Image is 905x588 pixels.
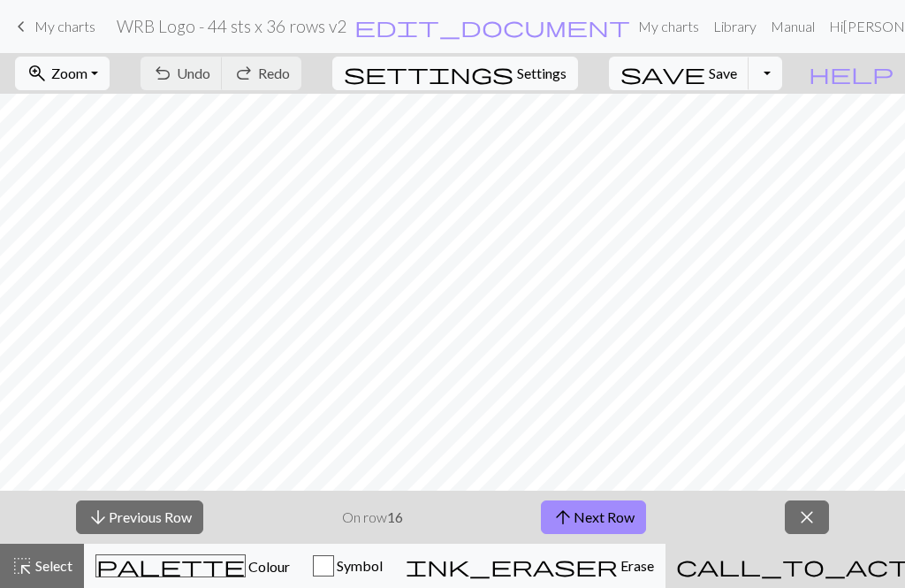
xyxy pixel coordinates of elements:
button: SettingsSettings [332,57,578,90]
span: Colour [246,558,290,575]
span: Erase [618,557,654,574]
span: edit_document [354,14,630,39]
button: Save [609,57,749,90]
span: palette [96,554,245,578]
span: keyboard_arrow_left [11,14,32,39]
a: My charts [11,11,95,42]
span: ink_eraser [406,554,618,578]
span: zoom_in [27,61,48,86]
p: On row [342,507,403,528]
strong: 16 [387,508,403,525]
button: Next Row [541,500,646,534]
span: Save [709,65,737,81]
a: Manual [764,9,822,44]
span: Symbol [334,557,383,574]
span: close [796,505,818,530]
span: help [809,61,894,86]
h2: WRB Logo - 44 sts x 36 rows v2 [117,16,346,36]
span: Settings [517,63,567,84]
span: settings [344,61,513,86]
span: My charts [34,18,95,34]
i: Settings [344,63,513,84]
span: arrow_upward [552,505,574,530]
span: arrow_downward [87,505,109,530]
button: Erase [394,544,665,588]
button: Colour [84,544,301,588]
span: save [620,61,705,86]
a: My charts [631,9,706,44]
span: Zoom [51,65,87,81]
button: Zoom [15,57,110,90]
a: Library [706,9,764,44]
span: highlight_alt [11,554,33,578]
button: Previous Row [76,500,203,534]
button: Symbol [301,544,394,588]
span: Select [33,557,72,574]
